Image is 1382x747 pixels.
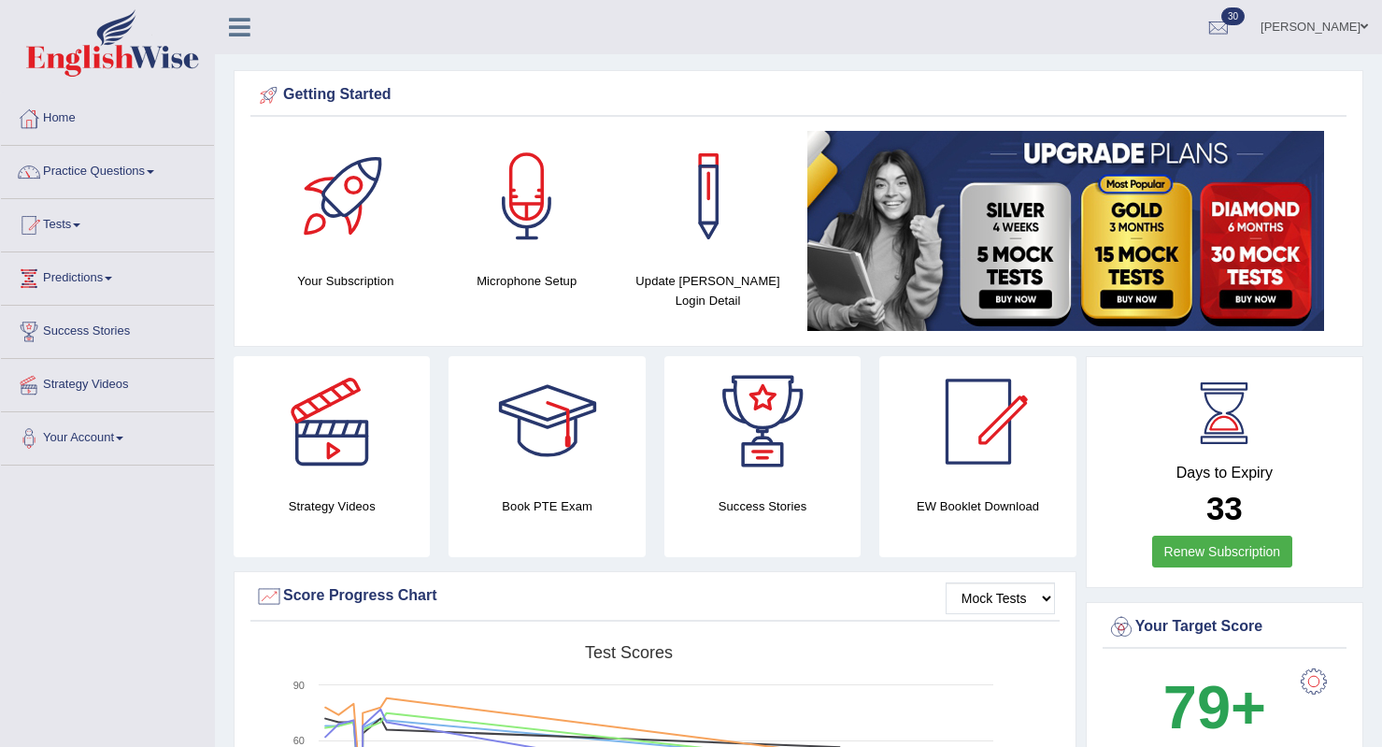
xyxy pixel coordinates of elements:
[1,199,214,246] a: Tests
[1206,490,1243,526] b: 33
[1107,465,1342,481] h4: Days to Expiry
[255,81,1342,109] div: Getting Started
[585,643,673,662] tspan: Test scores
[1,252,214,299] a: Predictions
[234,496,430,516] h4: Strategy Videos
[449,496,645,516] h4: Book PTE Exam
[293,680,305,691] text: 90
[1107,613,1342,641] div: Your Target Score
[1221,7,1245,25] span: 30
[446,271,608,291] h4: Microphone Setup
[807,131,1324,331] img: small5.jpg
[264,271,427,291] h4: Your Subscription
[1163,673,1266,741] b: 79+
[1152,536,1293,567] a: Renew Subscription
[1,412,214,459] a: Your Account
[664,496,861,516] h4: Success Stories
[1,306,214,352] a: Success Stories
[255,582,1055,611] div: Score Progress Chart
[879,496,1076,516] h4: EW Booklet Download
[293,735,305,746] text: 60
[1,93,214,139] a: Home
[627,271,790,310] h4: Update [PERSON_NAME] Login Detail
[1,146,214,193] a: Practice Questions
[1,359,214,406] a: Strategy Videos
